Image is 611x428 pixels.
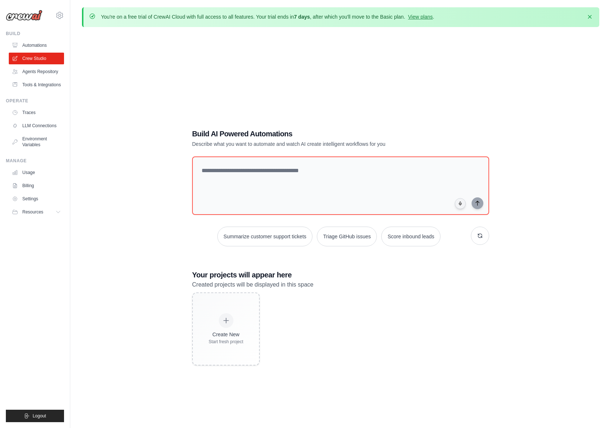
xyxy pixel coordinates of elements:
button: Triage GitHub issues [317,227,377,246]
a: Traces [9,107,64,118]
a: Automations [9,39,64,51]
a: Crew Studio [9,53,64,64]
a: Tools & Integrations [9,79,64,91]
p: Created projects will be displayed in this space [192,280,489,289]
button: Click to speak your automation idea [455,198,466,209]
a: Environment Variables [9,133,64,151]
a: Agents Repository [9,66,64,77]
strong: 7 days [294,14,310,20]
a: Usage [9,167,64,178]
a: Billing [9,180,64,192]
img: Logo [6,10,42,21]
span: Resources [22,209,43,215]
button: Summarize customer support tickets [217,227,312,246]
h3: Your projects will appear here [192,270,489,280]
button: Get new suggestions [471,227,489,245]
a: View plans [408,14,432,20]
p: Describe what you want to automate and watch AI create intelligent workflows for you [192,140,438,148]
p: You're on a free trial of CrewAI Cloud with full access to all features. Your trial ends in , aft... [101,13,434,20]
a: LLM Connections [9,120,64,132]
button: Score inbound leads [381,227,441,246]
div: Create New [209,331,243,338]
h1: Build AI Powered Automations [192,129,438,139]
span: Logout [33,413,46,419]
div: Start fresh project [209,339,243,345]
button: Resources [9,206,64,218]
div: Build [6,31,64,37]
a: Settings [9,193,64,205]
div: Operate [6,98,64,104]
div: Manage [6,158,64,164]
button: Logout [6,410,64,422]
